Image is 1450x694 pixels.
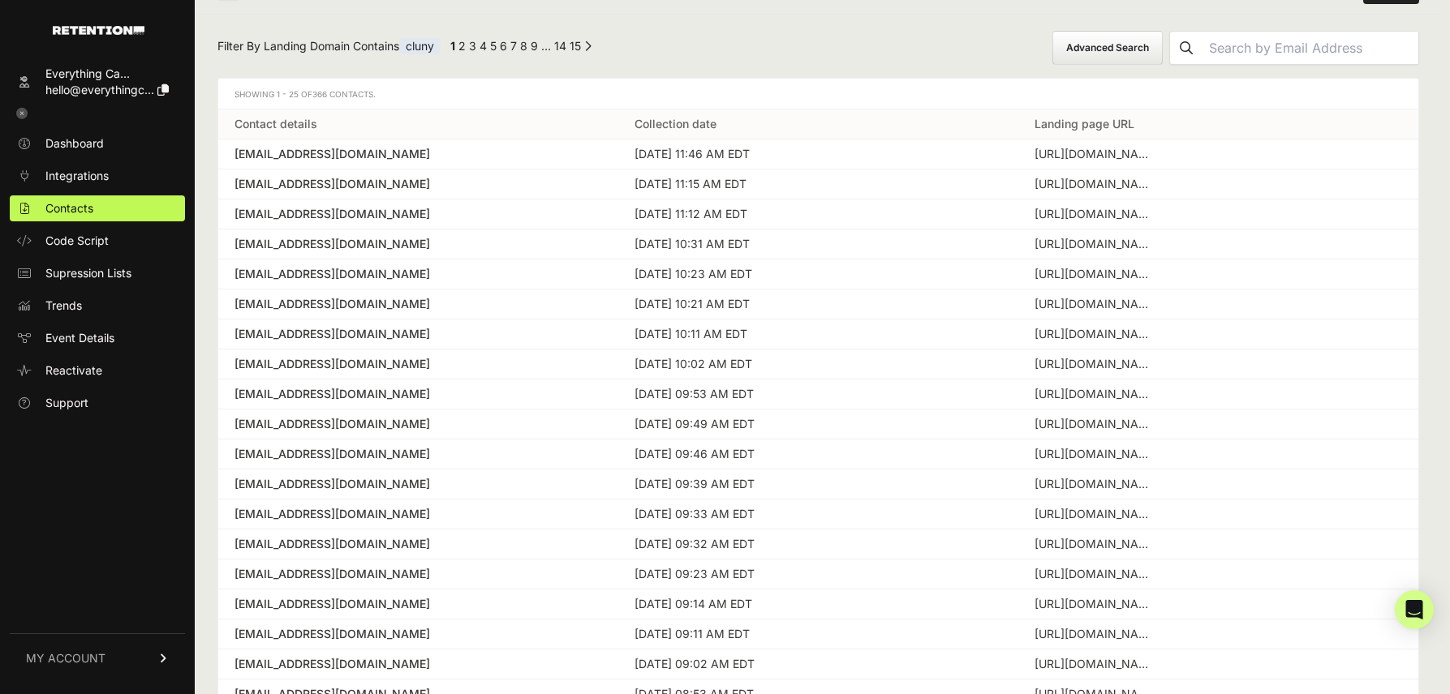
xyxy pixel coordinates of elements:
[10,358,185,383] a: Reactivate
[234,476,602,492] a: [EMAIL_ADDRESS][DOMAIN_NAME]
[618,169,1018,199] td: [DATE] 11:15 AM EDT
[618,589,1018,619] td: [DATE] 09:14 AM EDT
[312,89,376,99] span: 366 Contacts.
[1035,536,1156,552] div: https://clunymedia.com/collections/shop-all?mc_cid=535bb94bc1&mc_eid=10797c4cb8
[618,259,1018,289] td: [DATE] 10:23 AM EDT
[618,469,1018,499] td: [DATE] 09:39 AM EDT
[234,566,602,582] a: [EMAIL_ADDRESS][DOMAIN_NAME]
[1035,416,1156,432] div: https://clunymedia.com/pages/subscribe-and-save/?utm_source=facebook&utm_medium=paid_ads&utm_camp...
[234,506,602,522] a: [EMAIL_ADDRESS][DOMAIN_NAME]
[45,200,93,216] span: Contacts
[1035,236,1156,252] div: https://clunymedia.com/pages/subscribe-and-save/?utm_source=facebook&utm_medium=paid_ads&utm_camp...
[10,163,185,189] a: Integrations
[469,39,476,53] a: Page 3
[1035,506,1156,522] div: https://clunymedia.com/
[1035,626,1156,642] div: https://clunymedia.com/collections/shop-all?mc_cid=535bb94bc1&mc_eid=105c564221
[234,596,602,612] div: [EMAIL_ADDRESS][DOMAIN_NAME]
[618,649,1018,679] td: [DATE] 09:02 AM EDT
[1035,266,1156,282] div: https://clunymedia.com/products/sacred-history?mc_cid=535bb94bc1&mc_eid=6063aa3939
[1035,326,1156,342] div: https://clunymedia.com/collections/shop-all?mc_cid=535bb94bc1&mc_eid=3e291734ae
[53,26,144,35] img: Retention.com
[510,39,517,53] a: Page 7
[45,135,104,152] span: Dashboard
[1035,356,1156,372] div: https://clunymedia.com/products/sacred-history?mc_cid=535bb94bc1&mc_eid=768d040d83
[541,39,551,53] span: …
[45,168,109,184] span: Integrations
[10,195,185,221] a: Contacts
[458,39,466,53] a: Page 2
[520,39,527,53] a: Page 8
[45,330,114,346] span: Event Details
[480,39,487,53] a: Page 4
[10,633,185,683] a: MY ACCOUNT
[1052,31,1163,65] button: Advanced Search
[1035,146,1156,162] div: https://clunymedia.com/products/a-distant-trumpet?mc_cid=535bb94bc1&mc_eid=1bc2c24351
[10,61,185,103] a: Everything Ca... hello@everythingc...
[554,39,566,53] a: Page 14
[234,206,602,222] a: [EMAIL_ADDRESS][DOMAIN_NAME]
[618,319,1018,349] td: [DATE] 10:11 AM EDT
[234,536,602,552] a: [EMAIL_ADDRESS][DOMAIN_NAME]
[635,117,716,131] a: Collection date
[10,325,185,351] a: Event Details
[399,38,441,54] span: cluny
[234,176,602,192] a: [EMAIL_ADDRESS][DOMAIN_NAME]
[45,298,82,314] span: Trends
[10,260,185,286] a: Supression Lists
[1035,206,1156,222] div: https://clunymedia.com/pages/subscribe-and-save/?utm_source=facebook&utm_medium=paid_ads&utm_camp...
[618,379,1018,409] td: [DATE] 09:53 AM EDT
[1395,590,1434,629] div: Open Intercom Messenger
[45,83,154,96] span: hello@everythingc...
[234,416,602,432] a: [EMAIL_ADDRESS][DOMAIN_NAME]
[618,139,1018,169] td: [DATE] 11:46 AM EDT
[10,293,185,319] a: Trends
[234,386,602,402] a: [EMAIL_ADDRESS][DOMAIN_NAME]
[234,356,602,372] a: [EMAIL_ADDRESS][DOMAIN_NAME]
[1203,32,1418,64] input: Search by Email Address
[234,446,602,462] div: [EMAIL_ADDRESS][DOMAIN_NAME]
[447,38,592,58] div: Pagination
[45,395,88,411] span: Support
[618,619,1018,649] td: [DATE] 09:11 AM EDT
[1035,596,1156,612] div: https://clunymedia.com/products/handbooks-to-the-heart-of-culture?mc_cid=535bb94bc1&mc_eid=971921...
[10,131,185,156] a: Dashboard
[618,529,1018,559] td: [DATE] 09:32 AM EDT
[618,409,1018,439] td: [DATE] 09:49 AM EDT
[531,39,538,53] a: Page 9
[500,39,507,53] a: Page 6
[1035,446,1156,462] div: https://clunymedia.com/products/the-edge-of-sadness?mc_cid=535bb94bc1&mc_eid=c7725eb8c7
[234,626,602,642] a: [EMAIL_ADDRESS][DOMAIN_NAME]
[45,265,131,281] span: Supression Lists
[45,233,109,249] span: Code Script
[10,228,185,254] a: Code Script
[234,89,376,99] span: Showing 1 - 25 of
[234,656,602,672] a: [EMAIL_ADDRESS][DOMAIN_NAME]
[234,326,602,342] a: [EMAIL_ADDRESS][DOMAIN_NAME]
[618,199,1018,229] td: [DATE] 11:12 AM EDT
[45,362,102,379] span: Reactivate
[618,439,1018,469] td: [DATE] 09:46 AM EDT
[234,266,602,282] a: [EMAIL_ADDRESS][DOMAIN_NAME]
[234,146,602,162] a: [EMAIL_ADDRESS][DOMAIN_NAME]
[234,236,602,252] div: [EMAIL_ADDRESS][DOMAIN_NAME]
[1035,296,1156,312] div: https://clunymedia.com/products/not-built-with-hands?srsltid=AfmBOoo4qyXQH5_OT1yuVpptHoVy9FYUyZ2z...
[234,296,602,312] a: [EMAIL_ADDRESS][DOMAIN_NAME]
[618,499,1018,529] td: [DATE] 09:33 AM EDT
[1035,566,1156,582] div: https://clunymedia.com/pages/subscribe-and-save/?utm_source=facebook&utm_medium=paid_ads&utm_camp...
[26,650,105,666] span: MY ACCOUNT
[1035,656,1156,672] div: https://clunymedia.com/collections/shop-all
[490,39,497,53] a: Page 5
[618,229,1018,259] td: [DATE] 10:31 AM EDT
